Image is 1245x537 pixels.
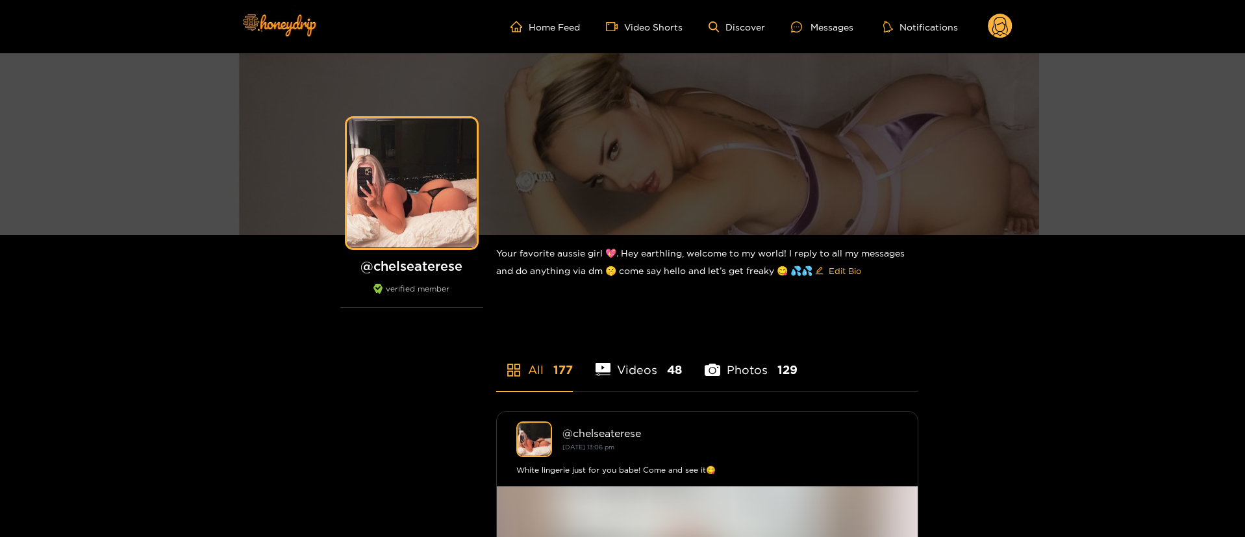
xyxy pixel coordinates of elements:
small: [DATE] 13:06 pm [562,443,614,451]
a: Discover [709,21,765,32]
span: 48 [667,362,682,378]
span: 129 [777,362,798,378]
a: Home Feed [510,21,580,32]
a: Video Shorts [606,21,683,32]
div: Messages [791,19,853,34]
div: verified member [340,284,483,308]
li: All [496,332,573,391]
span: edit [815,266,824,276]
span: appstore [506,362,522,378]
span: Edit Bio [829,264,861,277]
div: @ chelseaterese [562,427,898,439]
div: White lingerie just for you babe! Come and see it😋 [516,464,898,477]
span: video-camera [606,21,624,32]
li: Photos [705,332,798,391]
span: 177 [553,362,573,378]
button: Notifications [879,20,962,33]
img: chelseaterese [516,421,552,457]
button: editEdit Bio [812,260,864,281]
span: home [510,21,529,32]
li: Videos [596,332,683,391]
h1: @ chelseaterese [340,258,483,274]
div: Your favorite aussie girl 💖. Hey earthling, welcome to my world! I reply to all my messages and d... [496,235,918,292]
